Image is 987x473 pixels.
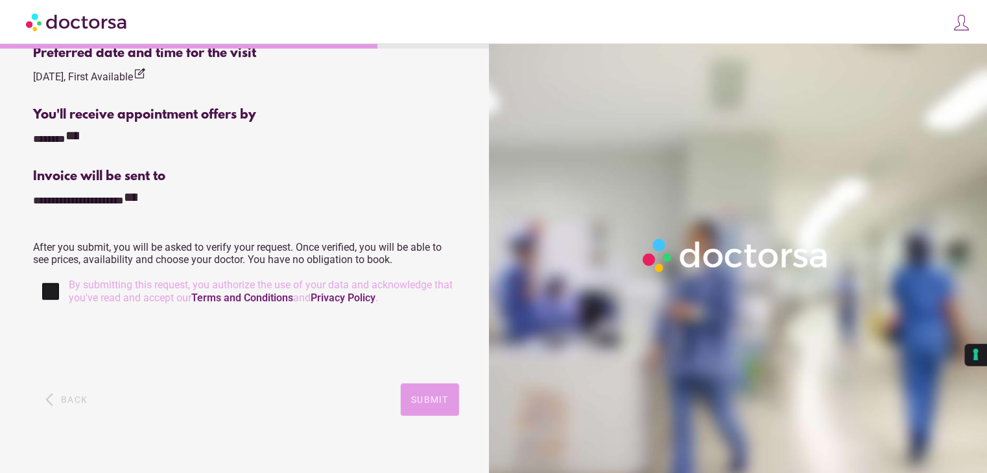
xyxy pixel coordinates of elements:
button: Your consent preferences for tracking technologies [965,344,987,366]
div: [DATE], First Available [34,67,147,85]
div: You'll receive appointment offers by [34,108,459,122]
span: By submitting this request, you authorize the use of your data and acknowledge that you've read a... [69,279,453,304]
button: arrow_back_ios Back [40,384,93,416]
i: edit_square [134,67,147,80]
iframe: reCAPTCHA [34,320,231,371]
img: Doctorsa.com [26,7,128,36]
span: Back [61,395,88,405]
button: Submit [401,384,459,416]
a: Privacy Policy [311,292,376,304]
img: icons8-customer-100.png [953,14,971,32]
span: Submit [411,395,449,405]
p: After you submit, you will be asked to verify your request. Once verified, you will be able to se... [34,241,459,266]
a: Terms and Conditions [192,292,294,304]
div: Invoice will be sent to [34,169,459,184]
div: Preferred date and time for the visit [34,46,459,61]
img: Logo-Doctorsa-trans-White-partial-flat.png [637,233,835,277]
